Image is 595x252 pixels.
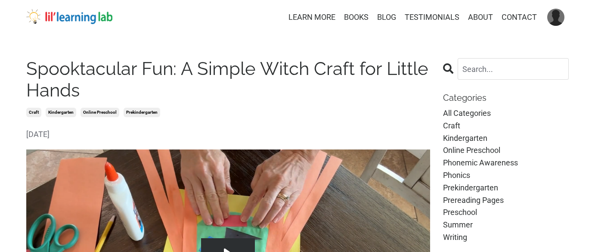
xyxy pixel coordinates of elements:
[46,108,76,117] a: kindergarten
[443,206,569,219] a: preschool
[26,9,112,25] img: lil' learning lab
[443,157,569,169] a: phonemic awareness
[443,107,569,120] a: All Categories
[502,11,537,24] a: CONTACT
[443,120,569,132] a: craft
[443,194,569,207] a: prereading pages
[26,128,430,141] span: [DATE]
[443,219,569,231] a: summer
[547,9,564,26] img: User Avatar
[468,11,493,24] a: ABOUT
[26,108,41,117] a: craft
[405,11,459,24] a: TESTIMONIALS
[443,169,569,182] a: phonics
[26,58,430,102] h1: Spooktacular Fun: A Simple Witch Craft for Little Hands
[124,108,160,117] a: prekindergarten
[81,108,119,117] a: online preschool
[288,11,335,24] a: LEARN MORE
[443,93,569,103] p: Categories
[344,11,369,24] a: BOOKS
[443,231,569,244] a: writing
[443,144,569,157] a: online preschool
[443,182,569,194] a: prekindergarten
[377,11,396,24] a: BLOG
[458,58,569,80] input: Search...
[443,132,569,145] a: kindergarten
